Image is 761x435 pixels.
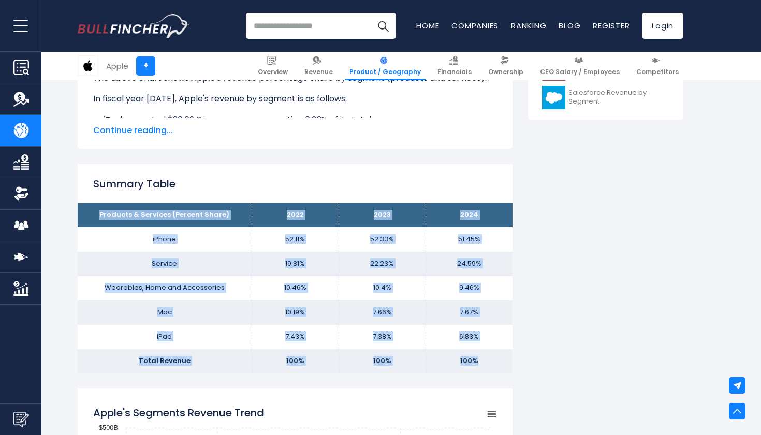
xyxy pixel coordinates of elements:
img: Ownership [13,186,29,201]
span: CEO Salary / Employees [540,68,620,76]
th: 2023 [339,203,426,227]
td: Service [78,252,252,276]
td: 19.81% [252,252,339,276]
tspan: Apple's Segments Revenue Trend [93,405,264,420]
img: AAPL logo [78,56,98,76]
a: Overview [253,52,292,80]
td: 10.4% [339,276,426,300]
td: 22.23% [339,252,426,276]
a: Companies [451,20,499,31]
a: Salesforce Revenue by Segment [536,83,676,112]
span: Salesforce Revenue by Segment [568,89,669,106]
a: Ownership [484,52,528,80]
div: Apple [106,60,128,72]
span: Revenue [304,68,333,76]
a: Blog [559,20,580,31]
a: Revenue [300,52,338,80]
text: $500B [99,424,118,431]
td: 100% [339,349,426,373]
a: CEO Salary / Employees [535,52,624,80]
th: Products & Services (Percent Share) [78,203,252,227]
td: Total Revenue [78,349,252,373]
td: 100% [252,349,339,373]
a: + [136,56,155,76]
a: Competitors [632,52,683,80]
td: 52.11% [252,227,339,252]
span: Ownership [488,68,523,76]
span: Financials [437,68,472,76]
td: 9.46% [426,276,513,300]
span: Overview [258,68,288,76]
td: Mac [78,300,252,325]
p: In fiscal year [DATE], Apple's revenue by segment is as follows: [93,93,497,105]
td: 100% [426,349,513,373]
td: 10.46% [252,276,339,300]
th: 2022 [252,203,339,227]
span: Competitors [636,68,679,76]
a: Go to homepage [78,14,189,38]
td: iPhone [78,227,252,252]
b: iPad [104,113,122,125]
td: 24.59% [426,252,513,276]
span: Product / Geography [349,68,421,76]
td: Wearables, Home and Accessories [78,276,252,300]
a: Financials [433,52,476,80]
a: Register [593,20,630,31]
td: 6.83% [426,325,513,349]
img: CRM logo [542,86,565,109]
h2: Summary Table [93,176,497,192]
td: 7.43% [252,325,339,349]
button: Search [370,13,396,39]
a: Product / Geography [345,52,426,80]
a: Login [642,13,683,39]
td: 10.19% [252,300,339,325]
td: iPad [78,325,252,349]
a: Home [416,20,439,31]
td: 52.33% [339,227,426,252]
span: Continue reading... [93,124,497,137]
td: 51.45% [426,227,513,252]
th: 2024 [426,203,513,227]
img: Bullfincher logo [78,14,189,38]
td: 7.66% [339,300,426,325]
td: 7.67% [426,300,513,325]
td: 7.38% [339,325,426,349]
li: generated $26.69 B in revenue, representing 6.83% of its total revenue. [93,113,497,126]
a: Ranking [511,20,546,31]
